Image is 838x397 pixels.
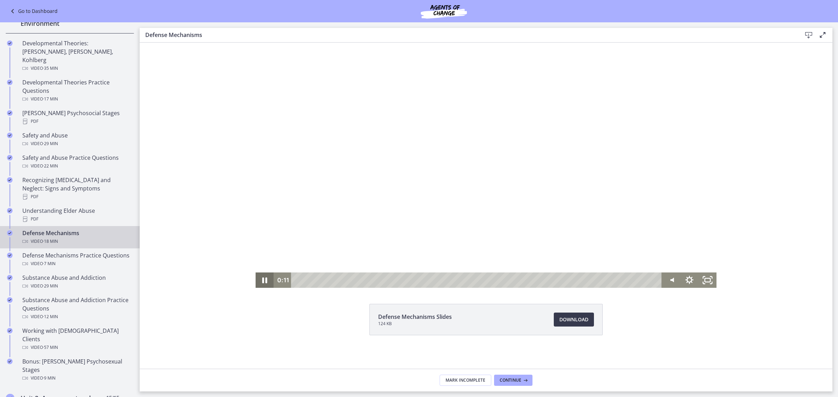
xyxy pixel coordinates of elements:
[22,193,131,201] div: PDF
[7,275,13,280] i: Completed
[43,374,56,382] span: · 9 min
[43,140,58,148] span: · 29 min
[22,357,131,382] div: Bonus: [PERSON_NAME] Psychosexual Stages
[22,95,131,103] div: Video
[22,78,131,103] div: Developmental Theories Practice Questions
[140,29,832,288] iframe: Video Lesson
[500,377,521,383] span: Continue
[22,153,131,170] div: Safety and Abuse Practice Questions
[494,375,532,386] button: Continue
[43,313,58,321] span: · 12 min
[22,251,131,268] div: Defense Mechanisms Practice Questions
[7,208,13,214] i: Completed
[22,229,131,246] div: Defense Mechanisms
[43,282,58,290] span: · 29 min
[22,313,131,321] div: Video
[22,176,131,201] div: Recognizing [MEDICAL_DATA] and Neglect: Signs and Symptoms
[22,162,131,170] div: Video
[43,64,58,73] span: · 35 min
[446,377,485,383] span: Mark Incomplete
[43,237,58,246] span: · 18 min
[22,207,131,223] div: Understanding Elder Abuse
[22,274,131,290] div: Substance Abuse and Addiction
[440,375,491,386] button: Mark Incomplete
[145,31,791,39] h3: Defense Mechanisms
[22,296,131,321] div: Substance Abuse and Addiction Practice Questions
[22,39,131,73] div: Developmental Theories: [PERSON_NAME], [PERSON_NAME], Kohlberg
[402,3,486,20] img: Agents of Change
[22,343,131,352] div: Video
[158,244,518,259] div: Playbar
[43,343,58,352] span: · 57 min
[22,215,131,223] div: PDF
[522,244,541,259] button: Mute
[7,177,13,183] i: Completed
[378,313,452,321] span: Defense Mechanisms Slides
[559,244,577,259] button: Fullscreen
[22,131,131,148] div: Safety and Abuse
[7,155,13,160] i: Completed
[22,260,131,268] div: Video
[7,297,13,303] i: Completed
[43,162,58,170] span: · 22 min
[554,313,594,327] a: Download
[43,260,56,268] span: · 7 min
[43,95,58,103] span: · 17 min
[7,80,13,85] i: Completed
[378,321,452,327] span: 124 KB
[8,7,58,15] a: Go to Dashboard
[7,230,13,236] i: Completed
[7,253,13,258] i: Completed
[22,140,131,148] div: Video
[7,133,13,138] i: Completed
[22,64,131,73] div: Video
[22,282,131,290] div: Video
[541,244,559,259] button: Show settings menu
[22,109,131,126] div: [PERSON_NAME] Psychosocial Stages
[7,110,13,116] i: Completed
[22,237,131,246] div: Video
[22,374,131,382] div: Video
[7,328,13,334] i: Completed
[559,315,588,324] span: Download
[22,117,131,126] div: PDF
[22,327,131,352] div: Working with [DEMOGRAPHIC_DATA] Clients
[7,40,13,46] i: Completed
[7,359,13,364] i: Completed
